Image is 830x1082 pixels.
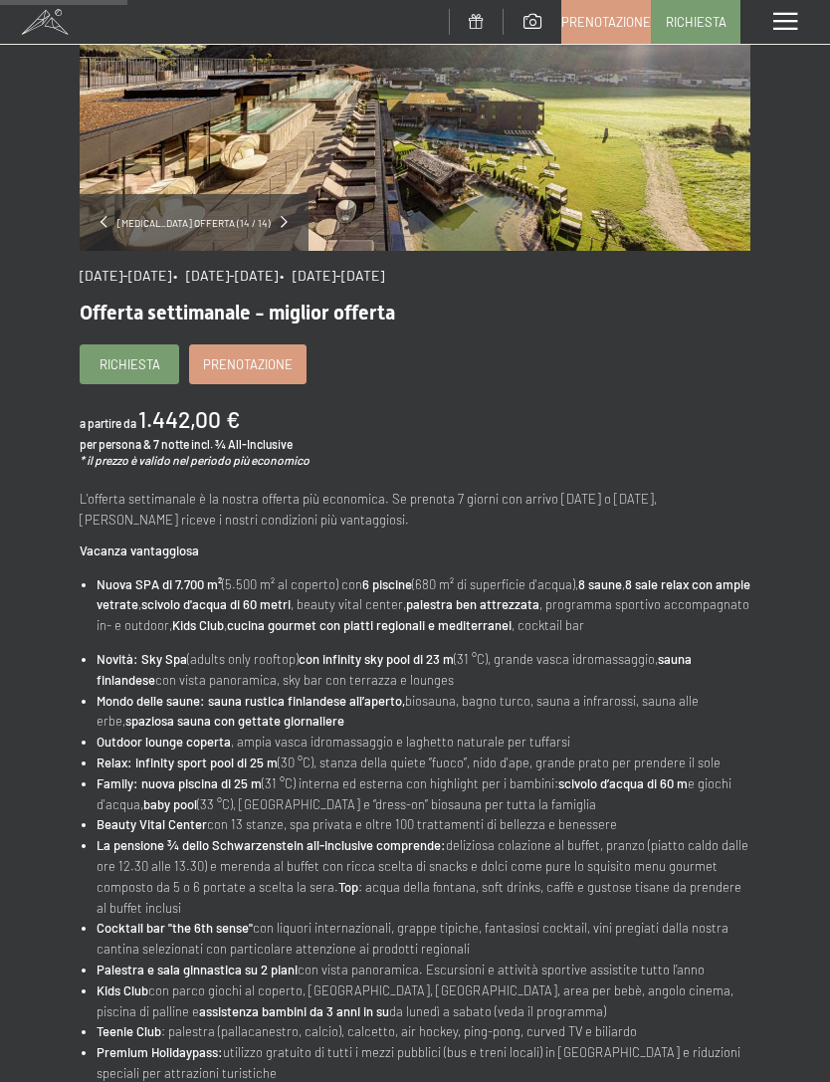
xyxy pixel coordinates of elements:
strong: con infinity sky pool di 23 m [299,651,454,667]
strong: 6 piscine [362,576,412,592]
li: con 13 stanze, spa privata e oltre 100 trattamenti di bellezza e benessere [97,814,750,835]
span: Prenotazione [561,13,651,31]
strong: La pensione ¾ dello Schwarzenstein all-inclusive comprende: [97,837,446,853]
strong: Teenie Club [97,1023,161,1039]
span: Prenotazione [203,355,293,373]
strong: Premium Holidaypass: [97,1044,223,1060]
span: [MEDICAL_DATA] offerta (14 / 14) [107,216,281,230]
strong: scivolo d'acqua di 60 metri [141,596,291,612]
span: • [DATE]-[DATE] [173,267,278,284]
strong: sauna finlandese [97,651,692,688]
strong: baby pool [143,796,197,812]
span: a partire da [80,416,136,430]
li: (31 °C) interna ed esterna con highlight per i bambini: e giochi d'acqua, (33 °C), [GEOGRAPHIC_DA... [97,773,750,815]
strong: Nuova SPA di 7.700 m² [97,576,222,592]
strong: Mondo delle saune: sauna rustica finlandese all’aperto, [97,693,405,709]
strong: spaziosa sauna con gettate giornaliere [125,713,344,729]
em: * il prezzo è valido nel periodo più economico [80,453,310,467]
li: (5.500 m² al coperto) con (680 m² di superficie d'acqua), , , , beauty vital center, , programma ... [97,574,750,636]
li: (adults only rooftop) (31 °C), grande vasca idromassaggio, con vista panoramica, sky bar con terr... [97,649,750,691]
p: L'offerta settimanale è la nostra offerta più economica. Se prenota 7 giorni con arrivo [DATE] o ... [80,489,750,531]
strong: Beauty Vital Center [97,816,207,832]
li: , ampia vasca idromassaggio e laghetto naturale per tuffarsi [97,732,750,753]
strong: assistenza bambini da 3 anni in su [199,1003,389,1019]
strong: palestra ben attrezzata [406,596,539,612]
span: Richiesta [666,13,726,31]
strong: Kids Club [97,982,148,998]
strong: Top [338,879,358,895]
strong: su 2 piani [245,962,298,977]
strong: Palestra e sala ginnastica [97,962,242,977]
span: 7 notte [153,437,189,451]
a: Richiesta [81,345,178,383]
strong: coperta [186,734,231,750]
span: [DATE]-[DATE] [80,267,171,284]
span: Offerta settimanale - miglior offerta [80,301,395,325]
span: • [DATE]-[DATE] [280,267,384,284]
a: Richiesta [652,1,739,43]
strong: Relax: infinity sport pool di 25 m [97,755,278,770]
strong: Novità: Sky Spa [97,651,187,667]
li: : palestra (pallacanestro, calcio), calcetto, air hockey, ping-pong, curved TV e biliardo [97,1021,750,1042]
strong: Outdoor lounge [97,734,183,750]
li: biosauna, bagno turco, sauna a infrarossi, sauna alle erbe, [97,691,750,733]
strong: scivolo d’acqua di 60 m [558,775,688,791]
strong: cucina gourmet con piatti regionali e mediterranei [227,617,512,633]
a: Prenotazione [562,1,650,43]
li: deliziosa colazione al buffet, pranzo (piatto caldo dalle ore 12.30 alle 13.30) e merenda al buff... [97,835,750,918]
strong: Vacanza vantaggiosa [80,542,199,558]
li: con vista panoramica. Escursioni e attività sportive assistite tutto l’anno [97,960,750,980]
span: per persona & [80,437,151,451]
strong: Kids Club [172,617,224,633]
li: con parco giochi al coperto, [GEOGRAPHIC_DATA], [GEOGRAPHIC_DATA], area per bebè, angolo cinema, ... [97,980,750,1022]
li: con liquori internazionali, grappe tipiche, fantasiosi cocktail, vini pregiati dalla nostra canti... [97,918,750,960]
strong: Cocktail bar "the 6th sense" [97,920,253,936]
a: Prenotazione [190,345,306,383]
b: 1.442,00 € [138,405,240,433]
span: Richiesta [100,355,160,373]
span: incl. ¾ All-Inclusive [191,437,293,451]
li: (30 °C), stanza della quiete “fuoco”, nido d'ape, grande prato per prendere il sole [97,753,750,773]
strong: Family: nuova piscina di 25 m [97,775,262,791]
strong: 8 saune [578,576,622,592]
